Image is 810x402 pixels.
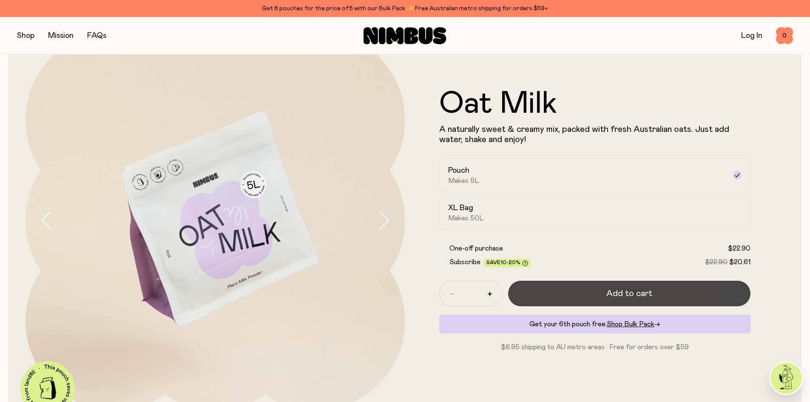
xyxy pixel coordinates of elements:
[448,214,484,222] span: Makes 50L
[741,32,762,40] a: Log In
[87,32,106,40] a: FAQs
[705,259,728,265] span: $22.90
[439,88,751,119] h1: Oat Milk
[607,321,660,328] a: Shop Bulk Pack→
[776,27,793,44] button: 0
[448,177,479,185] span: Makes 5L
[770,362,802,394] img: agent
[607,321,654,328] span: Shop Bulk Pack
[439,124,751,145] p: A naturally sweet & creamy mix, packed with fresh Australian oats. Just add water, shake and enjoy!
[448,165,469,176] h2: Pouch
[17,3,793,14] div: Get 6 pouches for the price of 5 with our Bulk Pack ✨ Free Australian metro shipping for orders $59+
[439,315,751,334] div: Get your 6th pouch free.
[606,288,652,299] span: Add to cart
[500,260,520,265] span: 10-20%
[486,260,528,266] span: Save
[48,32,74,40] a: Mission
[448,203,473,213] h2: XL Bag
[439,342,751,352] p: $6.95 shipping to AU metro areas · Free for orders over $59
[449,259,480,265] span: Subscribe
[449,245,503,252] span: One-off purchase
[729,259,750,265] span: $20.61
[508,281,751,306] button: Add to cart
[728,245,750,252] span: $22.90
